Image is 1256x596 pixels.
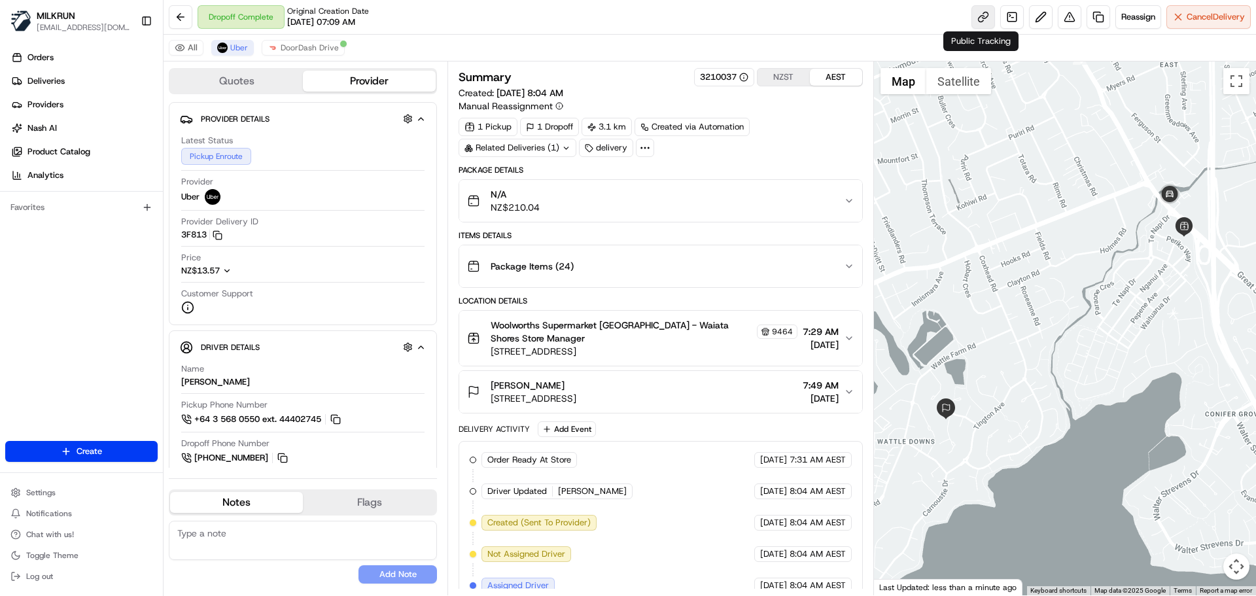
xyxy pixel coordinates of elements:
span: Nash AI [27,122,57,134]
span: Settings [26,487,56,498]
div: 4 [935,398,956,419]
button: Reassign [1115,5,1161,29]
span: Driver Updated [487,485,547,497]
div: 3 [1157,182,1183,208]
span: [DATE] [803,338,839,351]
span: [STREET_ADDRESS] [491,345,797,358]
span: Analytics [27,169,63,181]
a: Providers [5,94,163,115]
span: Name [181,363,204,375]
span: Log out [26,571,53,582]
button: Show street map [881,68,926,94]
a: [PHONE_NUMBER] [181,451,290,465]
span: [DATE] 07:09 AM [287,16,355,28]
button: All [169,40,203,56]
span: [DATE] [760,548,787,560]
span: Not Assigned Driver [487,548,565,560]
span: [PERSON_NAME] [491,379,565,392]
span: Product Catalog [27,146,90,158]
a: Nash AI [5,118,163,139]
button: Notes [170,492,303,513]
span: [PERSON_NAME] [558,485,627,497]
span: [DATE] [760,517,787,529]
div: Last Updated: less than a minute ago [874,579,1022,595]
span: Cancel Delivery [1187,11,1245,23]
div: Location Details [459,296,862,306]
button: NZ$13.57 [181,265,296,277]
button: Notifications [5,504,158,523]
div: [PERSON_NAME] [181,376,250,388]
span: [PHONE_NUMBER] [194,452,268,464]
span: [DATE] [760,454,787,466]
span: NZ$210.04 [491,201,540,214]
button: Create [5,441,158,462]
span: Created (Sent To Provider) [487,517,591,529]
div: delivery [579,139,633,157]
a: Created via Automation [635,118,750,136]
div: 3.1 km [582,118,632,136]
span: Price [181,252,201,264]
span: Pickup Phone Number [181,399,268,411]
div: Delivery Activity [459,424,530,434]
button: Toggle fullscreen view [1223,68,1249,94]
span: 8:04 AM AEST [790,580,846,591]
span: 9464 [772,326,793,337]
img: Google [877,578,920,595]
img: MILKRUN [10,10,31,31]
button: MILKRUN [37,9,75,22]
a: Product Catalog [5,141,163,162]
div: 1 Dropoff [520,118,579,136]
div: Items Details [459,230,862,241]
span: 7:29 AM [803,325,839,338]
span: Order Ready At Store [487,454,571,466]
button: Log out [5,567,158,586]
span: [DATE] [803,392,839,405]
span: Latest Status [181,135,233,147]
button: N/ANZ$210.04 [459,180,862,222]
a: Deliveries [5,71,163,92]
img: uber-new-logo.jpeg [217,43,228,53]
div: Package Details [459,165,862,175]
span: Toggle Theme [26,550,78,561]
span: Orders [27,52,54,63]
img: uber-new-logo.jpeg [205,189,220,205]
span: +64 3 568 0550 ext. 44402745 [194,413,321,425]
button: Package Items (24) [459,245,862,287]
span: 8:04 AM AEST [790,517,846,529]
button: Quotes [170,71,303,92]
span: Dropoff Phone Number [181,438,270,449]
button: AEST [810,69,862,86]
div: Favorites [5,197,158,218]
button: Woolworths Supermarket [GEOGRAPHIC_DATA] - Waiata Shores Store Manager9464[STREET_ADDRESS]7:29 AM... [459,311,862,366]
button: 3F813 [181,229,222,241]
span: Created: [459,86,563,99]
div: Public Tracking [943,31,1019,51]
span: [DATE] [760,485,787,497]
button: DoorDash Drive [262,40,345,56]
span: Woolworths Supermarket [GEOGRAPHIC_DATA] - Waiata Shores Store Manager [491,319,754,345]
span: N/A [491,188,540,201]
div: 1 Pickup [459,118,517,136]
span: Assigned Driver [487,580,549,591]
img: doordash_logo_v2.png [268,43,278,53]
button: [EMAIL_ADDRESS][DOMAIN_NAME] [37,22,130,33]
span: [STREET_ADDRESS] [491,392,576,405]
span: Uber [181,191,200,203]
h3: Summary [459,71,512,83]
span: Customer Support [181,288,253,300]
button: Driver Details [180,336,426,358]
span: Package Items ( 24 ) [491,260,574,273]
button: Chat with us! [5,525,158,544]
button: Toggle Theme [5,546,158,565]
span: DoorDash Drive [281,43,339,53]
div: 3210037 [700,71,748,83]
button: MILKRUNMILKRUN[EMAIL_ADDRESS][DOMAIN_NAME] [5,5,135,37]
span: Reassign [1121,11,1155,23]
span: Original Creation Date [287,6,369,16]
span: 8:04 AM AEST [790,485,846,497]
span: Create [77,446,102,457]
